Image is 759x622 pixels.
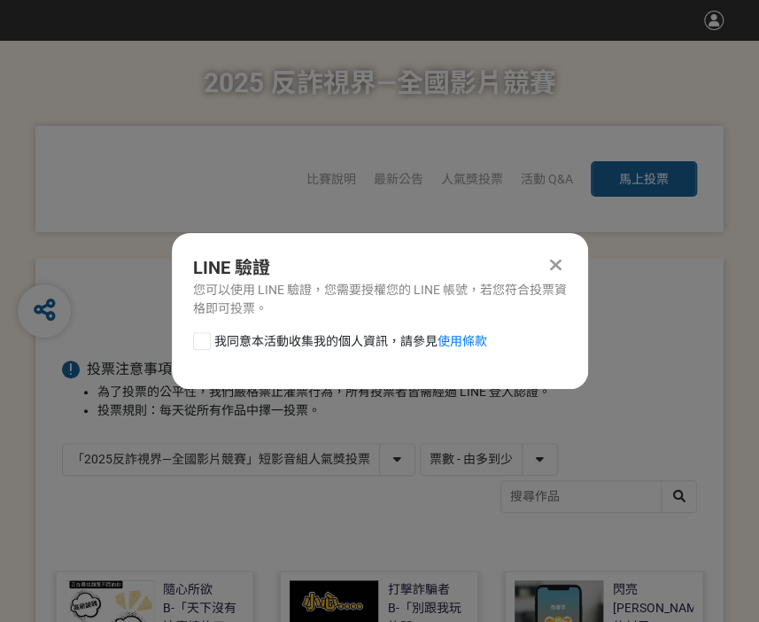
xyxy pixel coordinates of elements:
div: 您可以使用 LINE 驗證，您需要授權您的 LINE 帳號，若您符合投票資格即可投票。 [193,281,567,318]
span: 馬上投票 [619,172,669,186]
a: 比賽說明 [306,172,356,186]
a: 使用條款 [438,334,487,348]
a: 最新公告 [374,172,423,186]
span: 投票注意事項 [87,361,172,377]
li: 投票規則：每天從所有作品中擇一投票。 [97,401,697,420]
button: 馬上投票 [591,161,697,197]
input: 搜尋作品 [501,481,696,512]
div: 打擊詐騙者 [387,580,449,599]
li: 為了投票的公平性，我們嚴格禁止灌票行為，所有投票者皆需經過 LINE 登入認證。 [97,383,697,401]
div: LINE 驗證 [193,254,567,281]
span: 我同意本活動收集我的個人資訊，請參見 [214,332,487,351]
span: 人氣獎投票 [441,172,503,186]
a: 活動 Q&A [521,172,573,186]
h1: 2025 反詐視界—全國影片競賽 [204,41,556,126]
div: 隨心所欲 [163,580,213,599]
